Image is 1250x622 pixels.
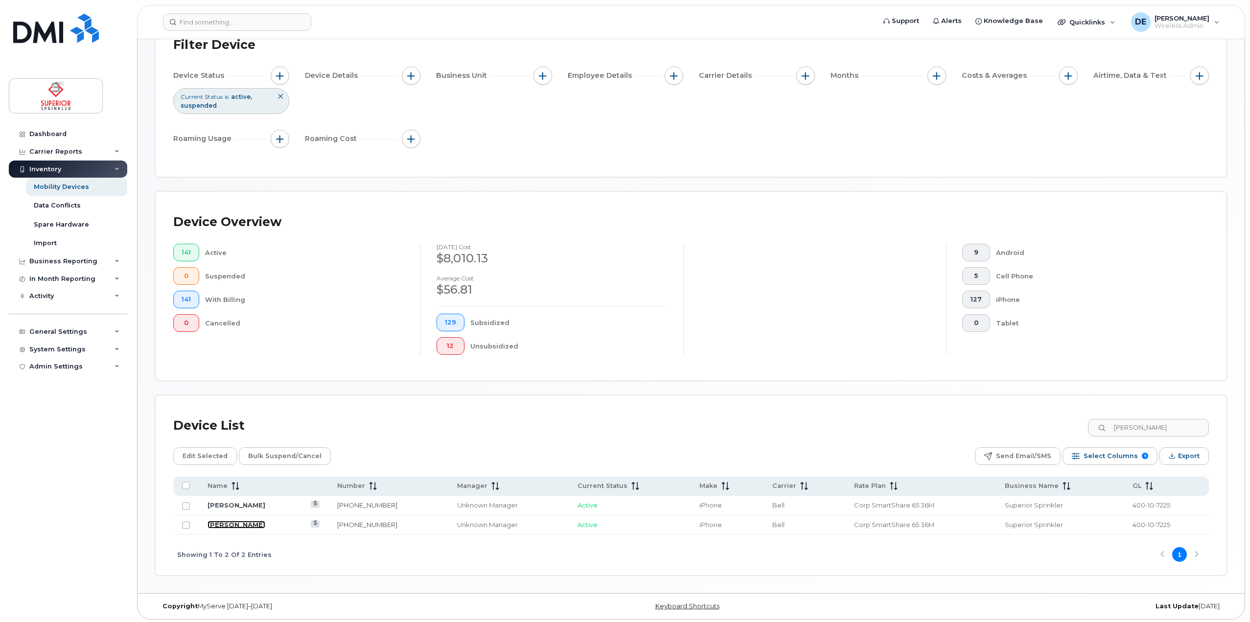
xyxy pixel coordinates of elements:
[1069,18,1105,26] span: Quicklinks
[831,70,861,81] span: Months
[996,244,1194,261] div: Android
[182,296,191,303] span: 141
[205,244,405,261] div: Active
[1063,447,1157,465] button: Select Columns 9
[984,16,1043,26] span: Knowledge Base
[311,501,320,508] a: View Last Bill
[1124,12,1227,32] div: Devin Edwards
[1133,501,1170,509] span: 400-10-7225
[177,547,272,562] span: Showing 1 To 2 Of 2 Entries
[971,296,982,303] span: 127
[173,244,199,261] button: 141
[1088,419,1209,437] input: Search Device List ...
[173,209,281,235] div: Device Overview
[1084,449,1138,463] span: Select Columns
[457,501,560,510] div: Unknown Manager
[892,16,919,26] span: Support
[962,314,990,332] button: 0
[772,521,785,529] span: Bell
[181,102,217,109] span: suspended
[183,449,228,463] span: Edit Selected
[1142,453,1148,459] span: 9
[971,249,982,256] span: 9
[578,521,598,529] span: Active
[996,314,1194,332] div: Tablet
[437,337,464,355] button: 12
[854,521,934,529] span: Corp SmartShare 65 36M
[996,449,1051,463] span: Send Email/SMS
[437,281,668,298] div: $56.81
[337,521,397,529] a: [PHONE_NUMBER]
[437,244,668,250] h4: [DATE] cost
[1005,501,1063,509] span: Superior Sprinkler
[205,291,405,308] div: With Billing
[182,319,191,327] span: 0
[173,134,234,144] span: Roaming Usage
[926,11,969,31] a: Alerts
[996,291,1194,308] div: iPhone
[248,449,322,463] span: Bulk Suspend/Cancel
[205,314,405,332] div: Cancelled
[436,70,490,81] span: Business Unit
[1093,70,1170,81] span: Airtime, Data & Text
[877,11,926,31] a: Support
[854,501,934,509] span: Corp SmartShare 65 36M
[1005,482,1059,490] span: Business Name
[699,521,722,529] span: iPhone
[470,314,668,331] div: Subsidized
[311,520,320,528] a: View Last Bill
[182,272,191,280] span: 0
[437,250,668,267] div: $8,010.13
[208,501,265,509] a: [PERSON_NAME]
[181,92,223,101] span: Current Status
[1135,16,1146,28] span: DE
[445,319,456,326] span: 129
[173,413,245,438] div: Device List
[337,482,365,490] span: Number
[578,482,627,490] span: Current Status
[971,272,982,280] span: 5
[445,342,456,350] span: 12
[854,482,886,490] span: Rate Plan
[969,11,1050,31] a: Knowledge Base
[173,447,237,465] button: Edit Selected
[231,93,252,100] span: active
[173,314,199,332] button: 0
[962,291,990,308] button: 127
[962,267,990,285] button: 5
[699,70,755,81] span: Carrier Details
[1156,602,1199,610] strong: Last Update
[941,16,962,26] span: Alerts
[205,267,405,285] div: Suspended
[305,134,360,144] span: Roaming Cost
[1172,547,1187,562] button: Page 1
[655,602,719,610] a: Keyboard Shortcuts
[437,314,464,331] button: 129
[971,319,982,327] span: 0
[772,501,785,509] span: Bell
[1133,521,1170,529] span: 400-10-7225
[305,70,361,81] span: Device Details
[996,267,1194,285] div: Cell Phone
[699,482,718,490] span: Make
[173,267,199,285] button: 0
[239,447,331,465] button: Bulk Suspend/Cancel
[208,482,228,490] span: Name
[962,244,990,261] button: 9
[1155,22,1209,30] span: Wireless Admin
[568,70,635,81] span: Employee Details
[155,602,512,610] div: MyServe [DATE]–[DATE]
[173,291,199,308] button: 141
[173,32,255,58] div: Filter Device
[772,482,796,490] span: Carrier
[870,602,1227,610] div: [DATE]
[182,249,191,256] span: 141
[699,501,722,509] span: iPhone
[470,337,668,355] div: Unsubsidized
[975,447,1061,465] button: Send Email/SMS
[1051,12,1122,32] div: Quicklinks
[1155,14,1209,22] span: [PERSON_NAME]
[225,92,229,101] span: is
[962,70,1030,81] span: Costs & Averages
[457,520,560,530] div: Unknown Manager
